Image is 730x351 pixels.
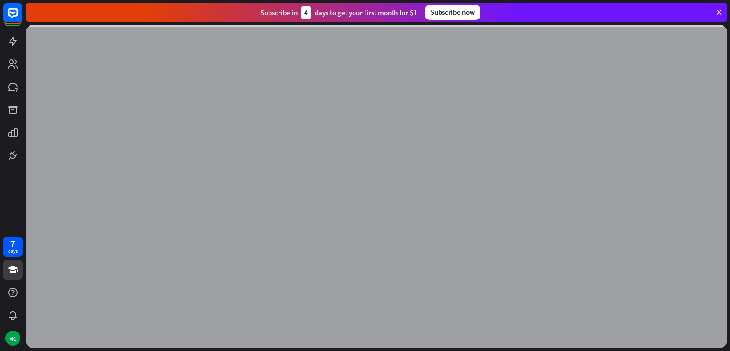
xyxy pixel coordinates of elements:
a: 7 days [3,237,23,257]
div: 4 [301,6,311,19]
div: 7 [10,239,15,248]
div: MC [5,331,20,346]
div: Subscribe now [425,5,480,20]
div: Subscribe in days to get your first month for $1 [260,6,417,19]
div: days [8,248,18,254]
